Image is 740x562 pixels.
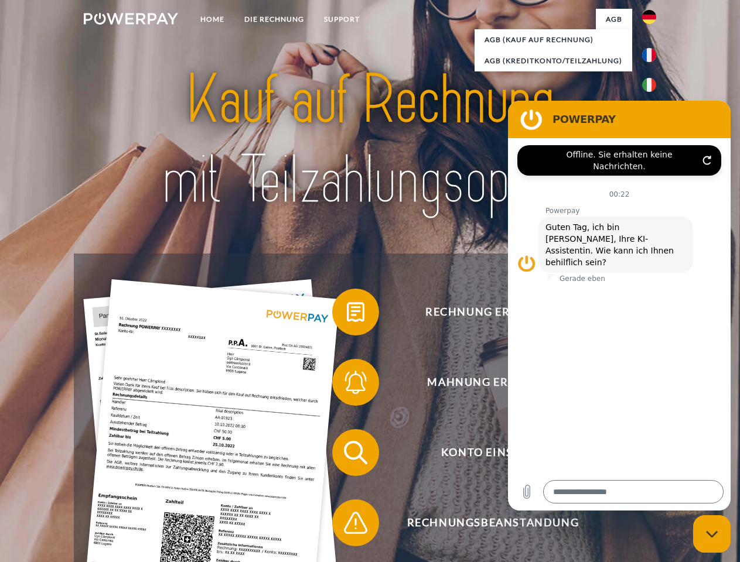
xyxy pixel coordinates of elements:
button: Rechnungsbeanstandung [332,499,637,546]
img: logo-powerpay-white.svg [84,13,178,25]
a: SUPPORT [314,9,370,30]
button: Mahnung erhalten? [332,359,637,406]
span: Konto einsehen [349,429,636,476]
img: qb_search.svg [341,438,370,467]
a: Home [190,9,234,30]
img: title-powerpay_de.svg [112,56,628,224]
a: AGB (Kreditkonto/Teilzahlung) [475,50,632,71]
button: Konto einsehen [332,429,637,476]
img: de [642,10,656,24]
iframe: Schaltfläche zum Öffnen des Messaging-Fensters; Konversation läuft [693,515,731,553]
span: Rechnungsbeanstandung [349,499,636,546]
button: Rechnung erhalten? [332,289,637,335]
img: qb_warning.svg [341,508,370,537]
a: AGB (Kauf auf Rechnung) [475,29,632,50]
span: Mahnung erhalten? [349,359,636,406]
iframe: Messaging-Fenster [508,101,731,510]
a: DIE RECHNUNG [234,9,314,30]
span: Rechnung erhalten? [349,289,636,335]
a: agb [596,9,632,30]
img: qb_bell.svg [341,368,370,397]
img: fr [642,48,656,62]
img: qb_bill.svg [341,297,370,327]
img: it [642,78,656,92]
